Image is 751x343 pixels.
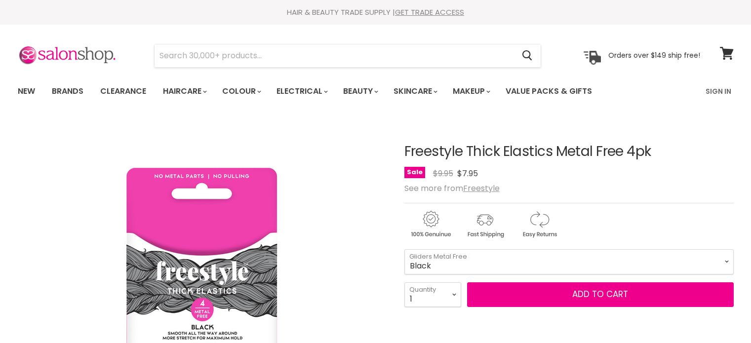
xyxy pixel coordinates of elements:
[463,183,500,194] a: Freestyle
[5,7,746,17] div: HAIR & BEAUTY TRADE SUPPLY |
[433,168,453,179] span: $9.95
[386,81,443,102] a: Skincare
[404,209,457,239] img: genuine.gif
[514,44,541,67] button: Search
[154,44,541,68] form: Product
[269,81,334,102] a: Electrical
[572,288,628,300] span: Add to cart
[404,282,461,307] select: Quantity
[498,81,599,102] a: Value Packs & Gifts
[336,81,384,102] a: Beauty
[467,282,734,307] button: Add to cart
[445,81,496,102] a: Makeup
[93,81,154,102] a: Clearance
[155,44,514,67] input: Search
[700,81,737,102] a: Sign In
[608,51,700,60] p: Orders over $149 ship free!
[44,81,91,102] a: Brands
[10,81,42,102] a: New
[459,209,511,239] img: shipping.gif
[215,81,267,102] a: Colour
[457,168,478,179] span: $7.95
[5,77,746,106] nav: Main
[395,7,464,17] a: GET TRADE ACCESS
[404,183,500,194] span: See more from
[404,144,734,159] h1: Freestyle Thick Elastics Metal Free 4pk
[513,209,565,239] img: returns.gif
[10,77,650,106] ul: Main menu
[404,167,425,178] span: Sale
[156,81,213,102] a: Haircare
